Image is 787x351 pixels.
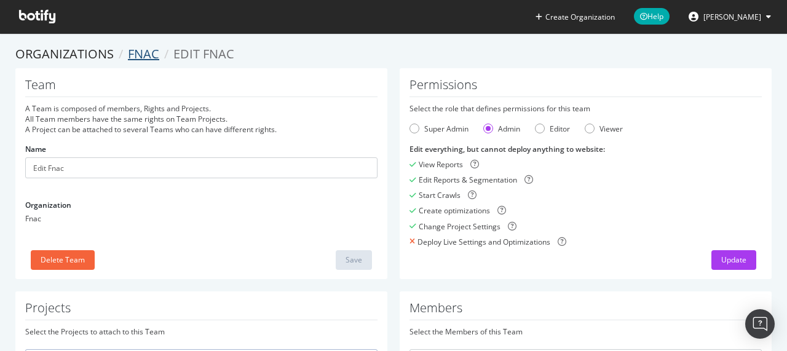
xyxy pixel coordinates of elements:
[25,103,378,135] div: A Team is composed of members, Rights and Projects. All Team members have the same rights on Team...
[41,254,85,265] div: Delete Team
[419,175,517,185] div: Edit Reports & Segmentation
[419,205,490,216] div: Create optimizations
[679,7,781,26] button: [PERSON_NAME]
[25,200,71,210] label: Organization
[419,190,461,200] div: Start Crawls
[483,124,520,134] div: Admin
[424,124,469,134] div: Super Admin
[128,45,159,62] a: Fnac
[409,326,762,337] div: Select the Members of this Team
[535,124,570,134] div: Editor
[703,12,761,22] span: Antoine Cholin
[25,326,378,337] div: Select the Projects to attach to this Team
[711,250,756,270] button: Update
[173,45,234,62] span: Edit Fnac
[25,301,378,320] h1: Projects
[409,103,762,114] div: Select the role that defines permissions for this team
[721,254,746,265] div: Update
[336,250,372,270] button: Save
[409,144,762,154] div: Edit everything, but cannot deploy anything to website :
[409,78,762,97] h1: Permissions
[25,144,46,154] label: Name
[535,11,615,23] button: Create Organization
[585,124,623,134] div: Viewer
[25,78,378,97] h1: Team
[25,213,378,224] div: Fnac
[417,237,550,247] div: Deploy Live Settings and Optimizations
[15,45,114,62] a: Organizations
[409,124,469,134] div: Super Admin
[346,254,362,265] div: Save
[599,124,623,134] div: Viewer
[15,45,772,63] ol: breadcrumbs
[634,8,670,25] span: Help
[498,124,520,134] div: Admin
[31,250,95,270] button: Delete Team
[25,157,378,178] input: Name
[745,309,775,339] div: Open Intercom Messenger
[419,159,463,170] div: View Reports
[550,124,570,134] div: Editor
[409,301,762,320] h1: Members
[419,221,500,232] div: Change Project Settings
